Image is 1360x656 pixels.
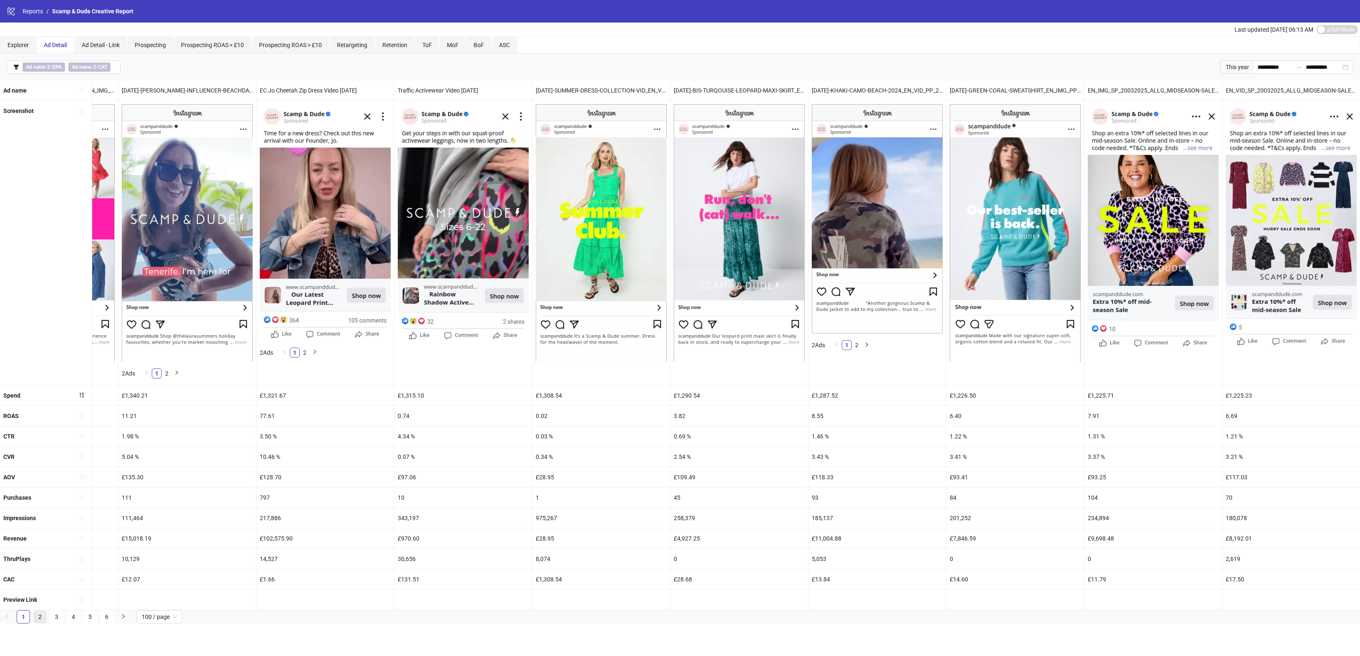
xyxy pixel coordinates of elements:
[256,569,394,589] div: £1.66
[946,488,1084,508] div: 84
[532,488,670,508] div: 1
[79,413,85,418] span: sort-ascending
[394,467,532,487] div: £97.06
[3,392,20,399] b: Spend
[1222,569,1360,589] div: £17.50
[72,64,91,70] b: Ad name
[13,64,19,70] span: filter
[1222,549,1360,569] div: 2,619
[256,549,394,569] div: 14,527
[50,611,63,623] a: 3
[808,447,946,467] div: 3.43 %
[118,80,256,100] div: [DATE]-[PERSON_NAME]-INFLUENCER-BEACHDAY_EN_VID_CP_10062025_F_CC_SC12_USP7_LAURASUMMERS
[946,467,1084,487] div: £93.41
[812,104,943,333] img: Screenshot 120232870565120005
[256,80,394,100] div: EC Jo Cheetah Zip Dress Video [DATE]
[79,597,85,603] span: sort-ascending
[532,508,670,528] div: 975,267
[532,549,670,569] div: 8,074
[79,433,85,439] span: sort-ascending
[1088,104,1219,350] img: Screenshot 120219659832740005
[122,104,253,361] img: Screenshot 120228196366140005
[3,535,27,542] b: Revenue
[79,88,85,93] span: sort-ascending
[98,64,107,70] b: CAT
[1084,528,1222,548] div: £9,698.48
[812,342,825,348] span: 2 Ads
[152,368,162,378] li: 1
[1084,426,1222,446] div: 1.31 %
[290,348,300,358] li: 1
[536,104,667,361] img: Screenshot 120230200644850005
[118,467,256,487] div: £135.30
[280,348,290,358] li: Previous Page
[142,611,177,623] span: 100 / page
[68,63,110,72] span: ∌
[394,528,532,548] div: £970.60
[670,569,808,589] div: £28.68
[808,488,946,508] div: 93
[118,386,256,406] div: £1,340.21
[1084,467,1222,487] div: £93.25
[337,42,367,48] span: Retargeting
[1084,80,1222,100] div: EN_IMG_SP_20032025_ALLG_MIDSEASON-SALE10%-STATIC-V1_CC_SC1_USP1_MIDSEASON-SALE – Copy
[34,611,46,623] a: 2
[946,80,1084,100] div: [DATE]-GREEN-CORAL-SWEATSHIRT_EN_IMG_PP_12082025_F_CC_SC1_USP11_NEW-IN
[382,42,407,48] span: Retention
[3,87,27,94] b: Ad name
[1084,569,1222,589] div: £11.79
[259,42,322,48] span: Prospecting ROAS > £10
[26,64,45,70] b: Ad name
[256,406,394,426] div: 77.61
[808,406,946,426] div: 8.55
[256,508,394,528] div: 217,886
[852,341,861,350] a: 2
[118,426,256,446] div: 1.98 %
[3,494,31,501] b: Purchases
[808,426,946,446] div: 1.46 %
[100,610,113,623] li: 6
[181,42,244,48] span: Prospecting ROAS < £10
[3,108,34,114] b: Screenshot
[79,392,85,398] span: sort-descending
[1084,406,1222,426] div: 7.91
[1222,488,1360,508] div: 70
[142,368,152,378] li: Previous Page
[1222,406,1360,426] div: 6.69
[117,610,130,623] li: Next Page
[3,515,36,521] b: Impressions
[422,42,432,48] span: ToF
[946,528,1084,548] div: £7,846.59
[946,406,1084,426] div: 6.40
[118,488,256,508] div: 111
[1220,60,1252,74] div: This year
[162,369,171,378] a: 2
[532,569,670,589] div: £1,308.54
[532,467,670,487] div: £28.95
[1222,447,1360,467] div: 3.21 %
[312,349,317,354] span: right
[532,447,670,467] div: 0.34 %
[3,453,15,460] b: CVR
[282,349,287,354] span: left
[1296,64,1302,70] span: to
[300,348,310,358] li: 2
[17,611,30,623] a: 1
[3,596,37,603] b: Preview Link
[808,80,946,100] div: [DATE]-KHAKI-CAMO-BEACH-2024_EN_VID_PP_22082025_F_CC_SC12_USP14_KHAKI-CAMO-JACKET
[290,348,299,357] a: 1
[674,104,805,361] img: Screenshot 120232427194460005
[862,340,872,350] li: Next Page
[79,576,85,582] span: sort-ascending
[398,104,529,342] img: Screenshot 120216271560200005
[256,447,394,467] div: 10.46 %
[3,576,15,583] b: CAC
[808,549,946,569] div: 5,053
[808,569,946,589] div: £13.84
[1222,80,1360,100] div: EN_VID_SP_20032025_ALLG_MIDSEASON-SALE10%-FLATLAY_CC_SC1_USP1_MIDSEASON-SALE – Copy
[256,528,394,548] div: £102,575.90
[394,549,532,569] div: 30,656
[33,610,47,623] li: 2
[1084,447,1222,467] div: 3.37 %
[3,556,30,562] b: ThruPlays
